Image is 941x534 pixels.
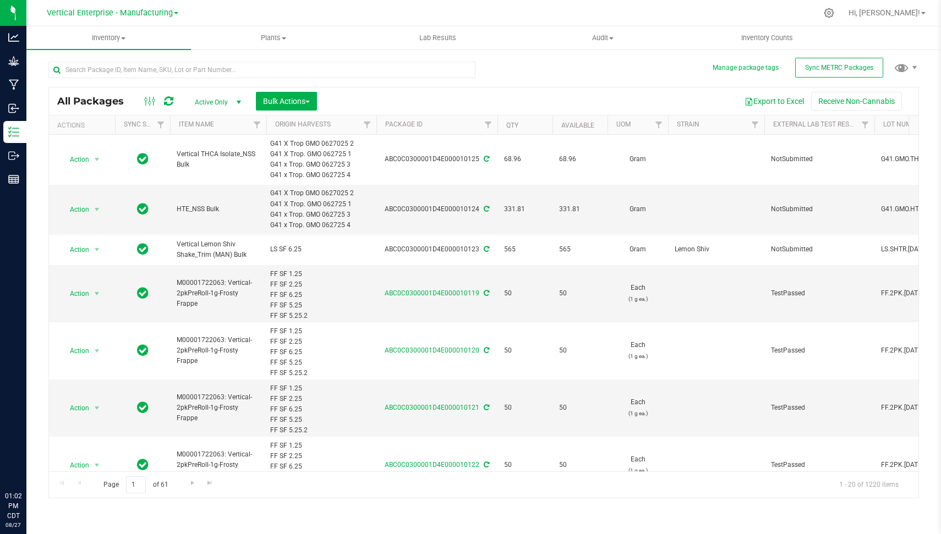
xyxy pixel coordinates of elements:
div: FF SF 5.25.2 [270,368,373,378]
a: Item Name [179,120,214,128]
div: FF SF 6.25 [270,347,373,357]
a: External Lab Test Result [773,120,860,128]
inline-svg: Analytics [8,32,19,43]
div: FF SF 5.25.2 [270,311,373,321]
span: Each [614,397,661,418]
a: Filter [152,115,170,134]
div: ABC0C0300001D4E000010125 [375,154,499,164]
inline-svg: Reports [8,174,19,185]
span: 50 [559,288,601,299]
span: Action [60,286,90,301]
button: Receive Non-Cannabis [811,92,902,111]
span: In Sync [137,201,149,217]
a: Lot Number [883,120,923,128]
button: Manage package tags [713,63,779,73]
a: Strain [677,120,699,128]
a: Filter [248,115,266,134]
span: In Sync [137,285,149,301]
div: FF SF 2.25 [270,394,373,404]
span: Page of 61 [94,476,177,493]
span: M00001722063: Vertical-2pkPreRoll-1g-Frosty Frappe [177,278,260,310]
div: FF SF 1.25 [270,326,373,337]
span: Gram [614,244,661,255]
span: select [90,343,104,359]
div: G41 x Trop. GMO 062725 4 [270,220,373,230]
div: FF SF 5.25.2 [270,425,373,436]
span: Each [614,283,661,304]
span: 331.81 [559,204,601,214]
inline-svg: Outbound [8,150,19,161]
span: M00001722063: Vertical-2pkPreRoll-1g-Frosty Frappe [177,335,260,367]
span: 50 [559,345,601,356]
div: ABC0C0300001D4E000010123 [375,244,499,255]
p: (1 g ea.) [614,408,661,419]
a: ABC0C0300001D4E000010120 [385,346,479,354]
div: G41 X Trop GMO 0627025 2 [270,188,373,199]
div: FF SF 6.25 [270,404,373,415]
a: Filter [479,115,497,134]
span: Action [60,202,90,217]
span: Each [614,340,661,361]
span: Sync from Compliance System [482,404,489,411]
a: Go to the last page [202,476,218,491]
span: Sync from Compliance System [482,205,489,213]
inline-svg: Inventory [8,126,19,137]
div: FF SF 2.25 [270,337,373,347]
div: FF SF 1.25 [270,441,373,451]
div: Manage settings [822,8,836,18]
span: Action [60,400,90,416]
span: 50 [559,403,601,413]
span: 50 [504,460,546,470]
span: 50 [504,288,546,299]
a: Audit [520,26,685,49]
span: 50 [559,460,601,470]
span: NotSubmitted [771,244,868,255]
span: 50 [504,403,546,413]
span: select [90,152,104,167]
div: FF SF 6.25 [270,461,373,472]
span: TestPassed [771,460,868,470]
span: Inventory [26,33,191,43]
div: FF SF 1.25 [270,269,373,279]
span: Sync from Compliance System [482,461,489,469]
span: M00001722063: Vertical-2pkPreRoll-1g-Frosty Frappe [177,449,260,481]
p: (1 g ea.) [614,351,661,361]
span: 331.81 [504,204,546,214]
div: Actions [57,122,111,129]
a: Filter [856,115,874,134]
span: Action [60,343,90,359]
span: Bulk Actions [263,97,310,106]
div: G41 x Trop. GMO 062725 3 [270,210,373,220]
p: (1 g ea.) [614,465,661,476]
button: Bulk Actions [256,92,317,111]
span: Vertical THCA Isolate_NSS Bulk [177,149,260,170]
a: UOM [616,120,631,128]
span: In Sync [137,457,149,472]
span: Action [60,152,90,167]
inline-svg: Grow [8,56,19,67]
span: Plants [192,33,355,43]
input: 1 [126,476,146,493]
a: ABC0C0300001D4E000010121 [385,404,479,411]
inline-svg: Inbound [8,103,19,114]
span: Vertical Lemon Shiv Shake_Trim (MAN) Bulk [177,239,260,260]
span: All Packages [57,95,135,107]
span: Inventory Counts [726,33,808,43]
span: NotSubmitted [771,154,868,164]
span: 565 [559,244,601,255]
div: G41 x Trop. GMO 062725 4 [270,170,373,180]
span: 1 - 20 of 1220 items [830,476,907,493]
a: Filter [650,115,668,134]
div: FF SF 6.25 [270,290,373,300]
span: In Sync [137,343,149,358]
a: Inventory Counts [685,26,850,49]
span: TestPassed [771,345,868,356]
iframe: Resource center unread badge [32,444,46,458]
span: select [90,202,104,217]
div: FF SF 1.25 [270,383,373,394]
a: Origin Harvests [275,120,331,128]
span: Gram [614,154,661,164]
span: Sync from Compliance System [482,155,489,163]
p: 08/27 [5,521,21,529]
span: Lemon Shiv [675,244,758,255]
